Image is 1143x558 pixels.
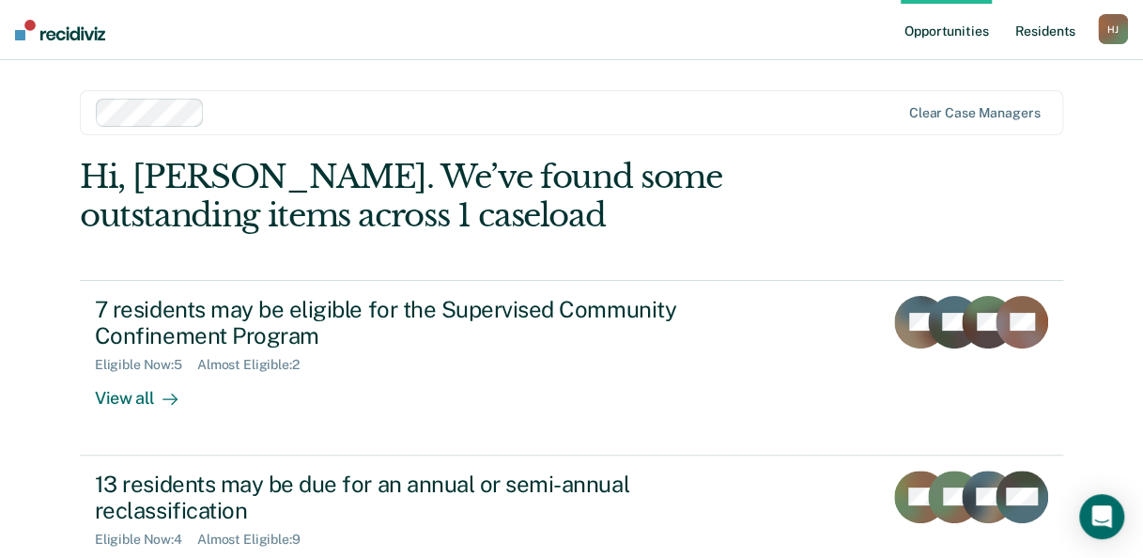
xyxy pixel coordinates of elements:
[95,471,754,525] div: 13 residents may be due for an annual or semi-annual reclassification
[80,280,1063,456] a: 7 residents may be eligible for the Supervised Community Confinement ProgramEligible Now:5Almost ...
[909,105,1040,121] div: Clear case managers
[95,532,197,548] div: Eligible Now : 4
[95,296,754,350] div: 7 residents may be eligible for the Supervised Community Confinement Program
[197,532,316,548] div: Almost Eligible : 9
[1079,494,1124,539] div: Open Intercom Messenger
[15,20,105,40] img: Recidiviz
[80,158,867,235] div: Hi, [PERSON_NAME]. We’ve found some outstanding items across 1 caseload
[1098,14,1128,44] button: HJ
[95,373,200,410] div: View all
[197,357,315,373] div: Almost Eligible : 2
[1098,14,1128,44] div: H J
[95,357,197,373] div: Eligible Now : 5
